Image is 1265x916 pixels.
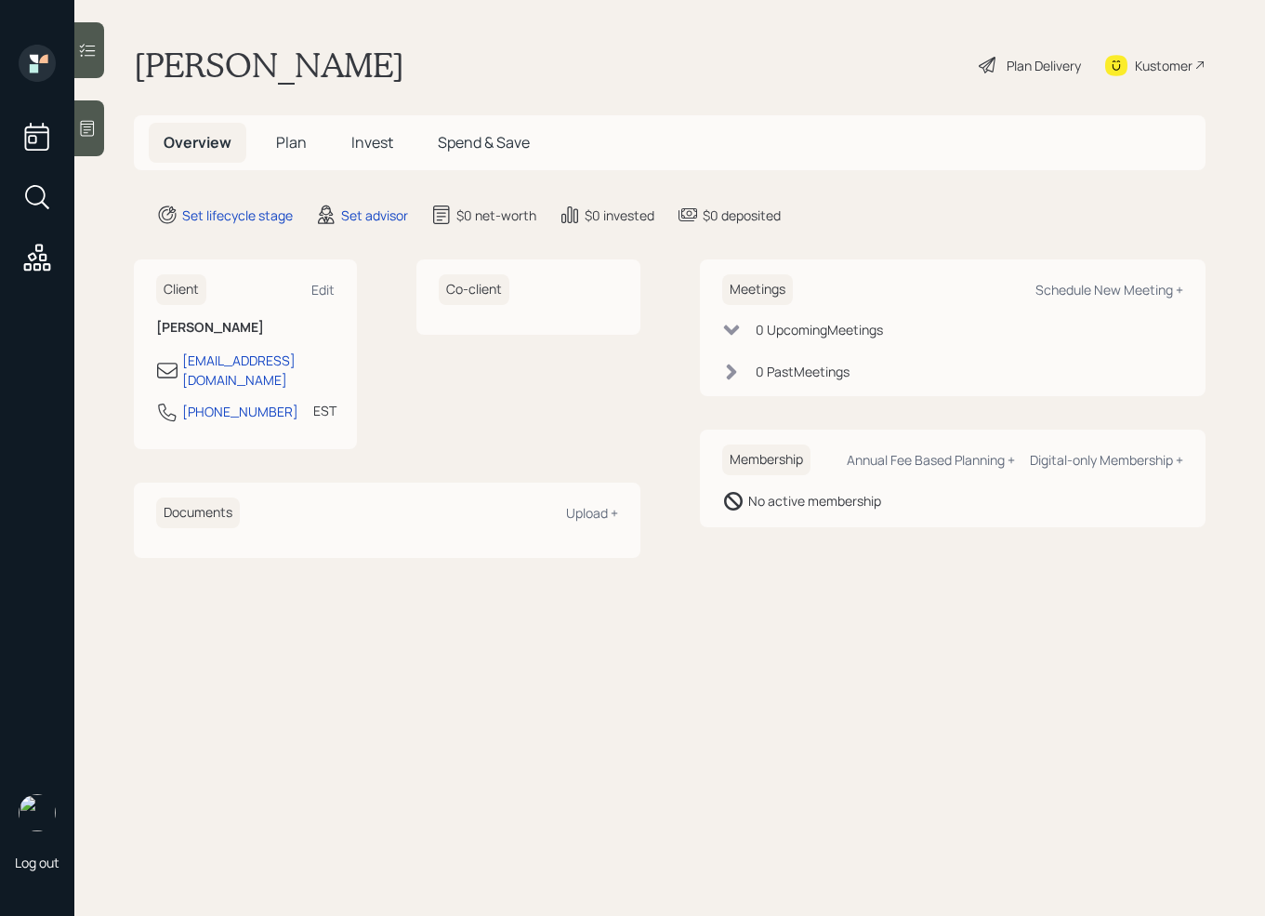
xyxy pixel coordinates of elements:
h6: Membership [722,445,810,475]
div: $0 net-worth [456,206,536,225]
h6: Documents [156,498,240,528]
h1: [PERSON_NAME] [134,45,404,86]
div: [EMAIL_ADDRESS][DOMAIN_NAME] [182,351,335,390]
h6: [PERSON_NAME] [156,320,335,336]
img: retirable_logo.png [19,794,56,831]
div: EST [313,401,336,420]
span: Plan [276,132,307,153]
span: Invest [351,132,393,153]
div: $0 invested [585,206,654,225]
div: Digital-only Membership + [1030,451,1183,469]
div: No active membership [748,491,881,511]
div: Edit [311,281,335,299]
h6: Client [156,274,206,305]
h6: Co-client [439,274,509,305]
div: $0 deposited [703,206,781,225]
div: Kustomer [1135,56,1193,75]
div: Set lifecycle stage [182,206,293,225]
div: Set advisor [341,206,408,225]
h6: Meetings [722,274,793,305]
div: 0 Past Meeting s [756,362,850,381]
div: Annual Fee Based Planning + [847,451,1015,469]
div: Plan Delivery [1007,56,1081,75]
span: Spend & Save [438,132,530,153]
div: Upload + [566,504,618,522]
span: Overview [164,132,231,153]
div: Schedule New Meeting + [1035,281,1183,299]
div: [PHONE_NUMBER] [182,402,298,421]
div: 0 Upcoming Meeting s [756,320,883,339]
div: Log out [15,854,59,871]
